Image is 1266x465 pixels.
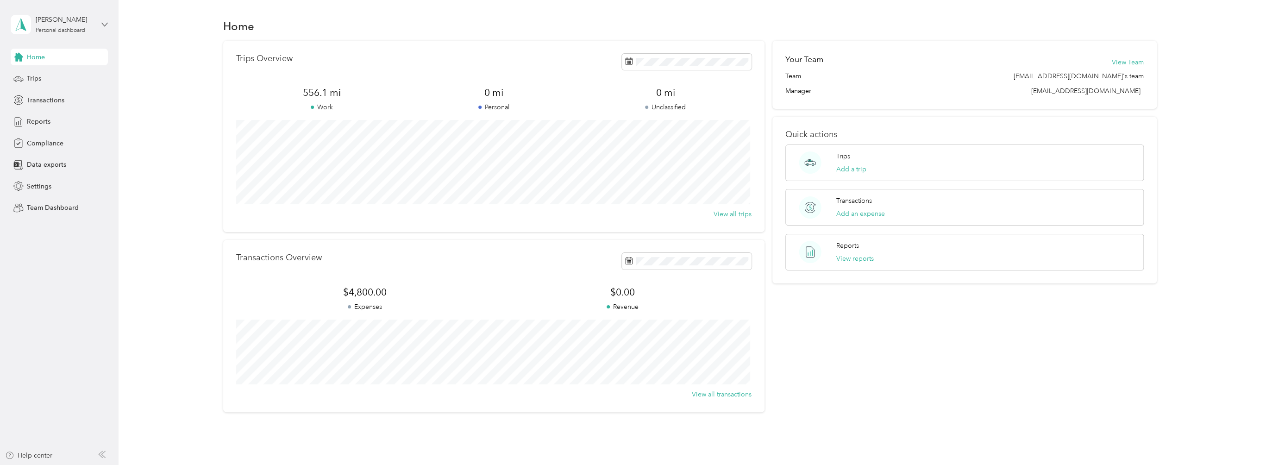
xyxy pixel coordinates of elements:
[836,196,872,206] p: Transactions
[1014,71,1144,81] span: [EMAIL_ADDRESS][DOMAIN_NAME]'s team
[836,164,866,174] button: Add a trip
[836,254,874,264] button: View reports
[223,21,254,31] h1: Home
[27,52,45,62] span: Home
[236,302,494,312] p: Expenses
[27,160,66,170] span: Data exports
[785,86,811,96] span: Manager
[5,451,52,460] button: Help center
[236,102,408,112] p: Work
[236,253,322,263] p: Transactions Overview
[494,286,751,299] span: $0.00
[27,138,63,148] span: Compliance
[836,209,885,219] button: Add an expense
[27,182,51,191] span: Settings
[580,102,752,112] p: Unclassified
[236,286,494,299] span: $4,800.00
[785,54,823,65] h2: Your Team
[692,390,752,399] button: View all transactions
[836,241,859,251] p: Reports
[1031,87,1141,95] span: [EMAIL_ADDRESS][DOMAIN_NAME]
[27,203,79,213] span: Team Dashboard
[580,86,752,99] span: 0 mi
[236,86,408,99] span: 556.1 mi
[236,54,293,63] p: Trips Overview
[714,209,752,219] button: View all trips
[785,130,1144,139] p: Quick actions
[27,95,64,105] span: Transactions
[408,102,580,112] p: Personal
[1112,57,1144,67] button: View Team
[27,74,41,83] span: Trips
[27,117,50,126] span: Reports
[494,302,751,312] p: Revenue
[1214,413,1266,465] iframe: Everlance-gr Chat Button Frame
[836,151,850,161] p: Trips
[36,15,94,25] div: [PERSON_NAME]
[785,71,801,81] span: Team
[36,28,85,33] div: Personal dashboard
[408,86,580,99] span: 0 mi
